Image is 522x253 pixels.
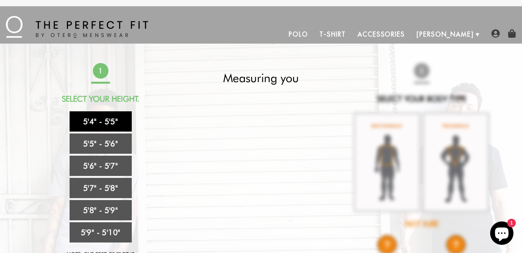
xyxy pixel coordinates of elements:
[70,111,132,132] a: 5'4" - 5'5"
[91,62,110,80] span: 1
[352,25,411,44] a: Accessories
[70,156,132,176] a: 5'6" - 5'7"
[32,94,169,104] h2: Select Your Height.
[70,178,132,198] a: 5'7" - 5'8"
[283,25,314,44] a: Polo
[70,134,132,154] a: 5'5" - 5'6"
[508,29,516,38] img: shopping-bag-icon.png
[491,29,500,38] img: user-account-icon.png
[6,16,148,38] img: The Perfect Fit - by Otero Menswear - Logo
[314,25,351,44] a: T-Shirt
[70,222,132,242] a: 5'9" - 5'10"
[192,71,330,85] h2: Measuring you
[488,221,516,247] inbox-online-store-chat: Shopify online store chat
[411,25,480,44] a: [PERSON_NAME]
[70,200,132,220] a: 5'8" - 5'9"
